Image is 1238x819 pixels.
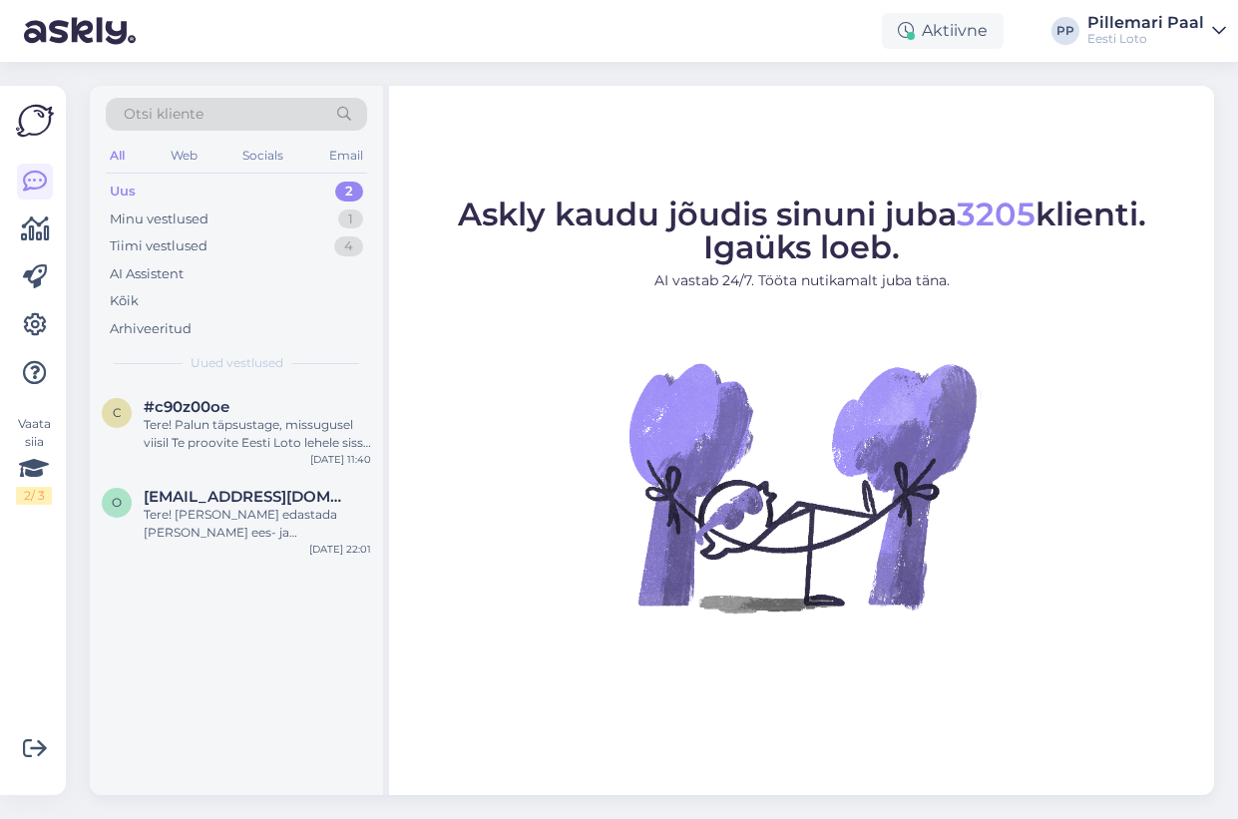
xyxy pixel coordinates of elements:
div: Tere! [PERSON_NAME] edastada [PERSON_NAME] ees- ja perekonnanimi, isikukood, pank, [PERSON_NAME] ... [144,506,371,542]
span: Otsi kliente [124,104,204,125]
div: Arhiveeritud [110,319,192,339]
div: 2 [335,182,363,202]
div: AI Assistent [110,264,184,284]
p: AI vastab 24/7. Tööta nutikamalt juba täna. [458,270,1146,291]
div: 1 [338,209,363,229]
span: Oyromiro@gmail.com [144,488,351,506]
span: Uued vestlused [191,354,283,372]
div: [DATE] 22:01 [309,542,371,557]
img: Askly Logo [16,102,54,140]
div: Email [325,143,367,169]
span: 3205 [957,195,1035,233]
div: Minu vestlused [110,209,208,229]
span: O [112,495,122,510]
div: 2 / 3 [16,487,52,505]
div: Pillemari Paal [1087,15,1204,31]
span: #c90z00oe [144,398,229,416]
a: Pillemari PaalEesti Loto [1087,15,1226,47]
div: Tiimi vestlused [110,236,207,256]
img: No Chat active [622,307,982,666]
div: All [106,143,129,169]
div: Kõik [110,291,139,311]
span: Askly kaudu jõudis sinuni juba klienti. Igaüks loeb. [458,195,1146,266]
div: Web [167,143,202,169]
div: Uus [110,182,136,202]
div: [DATE] 11:40 [310,452,371,467]
div: Socials [238,143,287,169]
div: 4 [334,236,363,256]
div: Aktiivne [882,13,1004,49]
span: c [113,405,122,420]
div: Tere! Palun täpsustage, missugusel viisil Te proovite Eesti Loto lehele sisse logida ning millise... [144,416,371,452]
div: Vaata siia [16,415,52,505]
div: PP [1051,17,1079,45]
div: Eesti Loto [1087,31,1204,47]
